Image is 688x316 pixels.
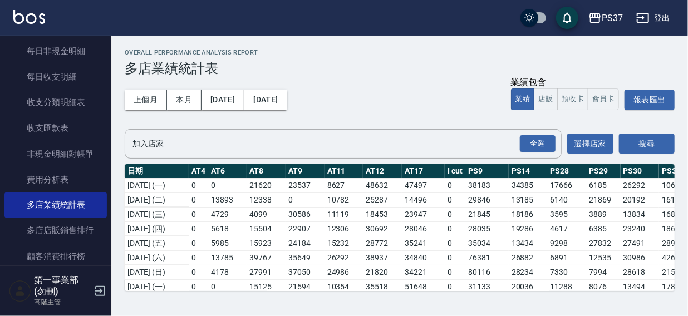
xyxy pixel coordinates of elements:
[247,279,286,294] td: 15125
[325,265,363,279] td: 24986
[208,279,247,294] td: 0
[567,134,613,154] button: 選擇店家
[509,236,548,250] td: 13434
[547,192,586,207] td: 6140
[586,221,621,236] td: 6385
[125,178,189,192] td: [DATE] (一)
[247,265,286,279] td: 27991
[363,279,402,294] td: 35518
[286,164,325,179] th: AT9
[286,250,325,265] td: 35649
[586,192,621,207] td: 21869
[325,279,363,294] td: 10354
[4,141,107,167] a: 非現金明細對帳單
[325,192,363,207] td: 10782
[465,250,509,265] td: 76381
[586,250,621,265] td: 12535
[556,7,578,29] button: save
[465,236,509,250] td: 35034
[632,8,675,28] button: 登出
[445,207,465,221] td: 0
[621,178,660,192] td: 26292
[584,7,627,29] button: PS37
[547,236,586,250] td: 9298
[4,167,107,192] a: 費用分析表
[208,236,247,250] td: 5985
[208,221,247,236] td: 5618
[625,93,675,104] a: 報表匯出
[619,134,675,154] button: 搜尋
[363,250,402,265] td: 38937
[465,178,509,192] td: 38183
[208,207,247,221] td: 4729
[509,221,548,236] td: 19286
[325,250,363,265] td: 26292
[130,134,540,154] input: 店家名稱
[511,88,535,110] button: 業績
[557,88,588,110] button: 預收卡
[189,279,208,294] td: 0
[286,192,325,207] td: 0
[363,192,402,207] td: 25287
[534,88,558,110] button: 店販
[586,236,621,250] td: 27832
[547,265,586,279] td: 7330
[520,135,556,152] div: 全選
[547,164,586,179] th: PS28
[325,207,363,221] td: 11119
[286,207,325,221] td: 30586
[402,178,445,192] td: 47497
[4,38,107,64] a: 每日非現金明細
[189,221,208,236] td: 0
[509,178,548,192] td: 34385
[208,192,247,207] td: 13893
[4,115,107,141] a: 收支匯款表
[202,90,244,110] button: [DATE]
[445,250,465,265] td: 0
[247,221,286,236] td: 15504
[286,279,325,294] td: 21594
[325,164,363,179] th: AT11
[621,221,660,236] td: 23240
[125,192,189,207] td: [DATE] (二)
[125,221,189,236] td: [DATE] (四)
[621,164,660,179] th: PS30
[247,178,286,192] td: 21620
[363,164,402,179] th: AT12
[34,297,91,307] p: 高階主管
[547,250,586,265] td: 6891
[465,164,509,179] th: PS9
[189,207,208,221] td: 0
[247,164,286,179] th: AT8
[509,250,548,265] td: 26882
[286,236,325,250] td: 24184
[208,164,247,179] th: AT6
[465,265,509,279] td: 80116
[189,164,208,179] th: AT4
[509,192,548,207] td: 13185
[445,221,465,236] td: 0
[208,178,247,192] td: 0
[189,265,208,279] td: 0
[402,221,445,236] td: 28046
[625,90,675,110] button: 報表匯出
[586,265,621,279] td: 7994
[402,192,445,207] td: 14496
[509,164,548,179] th: PS14
[402,164,445,179] th: AT17
[125,207,189,221] td: [DATE] (三)
[586,207,621,221] td: 3889
[588,88,619,110] button: 會員卡
[602,11,623,25] div: PS37
[445,236,465,250] td: 0
[402,279,445,294] td: 51648
[402,207,445,221] td: 23947
[547,178,586,192] td: 17666
[125,279,189,294] td: [DATE] (一)
[586,279,621,294] td: 8076
[286,178,325,192] td: 23537
[247,250,286,265] td: 39767
[189,250,208,265] td: 0
[4,192,107,218] a: 多店業績統計表
[511,77,620,88] div: 業績包含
